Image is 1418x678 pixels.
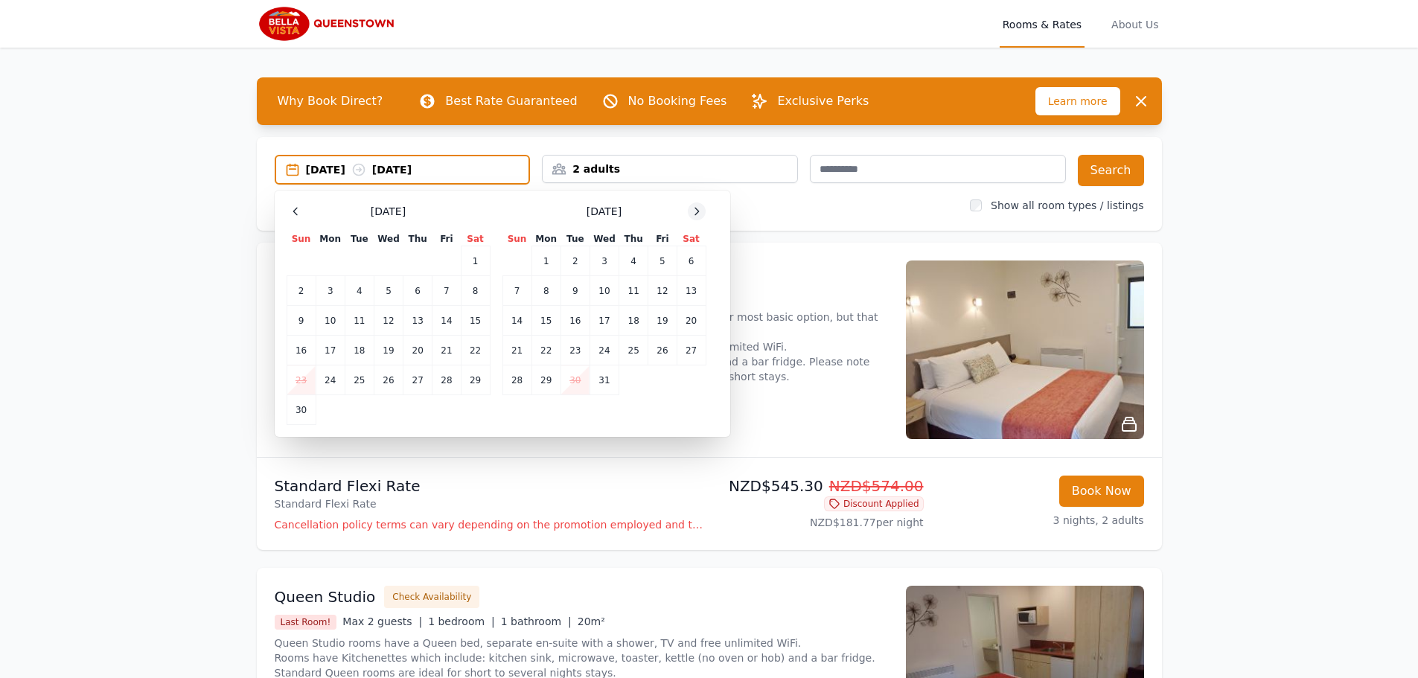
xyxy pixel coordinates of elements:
td: 26 [374,365,403,395]
td: 24 [316,365,345,395]
td: 27 [403,365,432,395]
span: NZD$574.00 [829,477,924,495]
span: Max 2 guests | [342,615,422,627]
td: 15 [531,306,561,336]
td: 29 [461,365,490,395]
td: 20 [403,336,432,365]
td: 16 [561,306,590,336]
td: 28 [432,365,461,395]
td: 6 [403,276,432,306]
td: 22 [531,336,561,365]
span: 1 bathroom | [501,615,572,627]
td: 21 [432,336,461,365]
td: 3 [590,246,619,276]
td: 19 [648,306,677,336]
td: 7 [502,276,531,306]
th: Tue [561,232,590,246]
td: 26 [648,336,677,365]
td: 23 [561,336,590,365]
p: NZD$181.77 per night [715,515,924,530]
td: 1 [461,246,490,276]
td: 10 [590,276,619,306]
th: Sat [677,232,706,246]
td: 23 [287,365,316,395]
p: Cancellation policy terms can vary depending on the promotion employed and the time of stay of th... [275,517,703,532]
td: 2 [287,276,316,306]
span: Why Book Direct? [266,86,395,116]
td: 6 [677,246,706,276]
th: Mon [316,232,345,246]
p: Exclusive Perks [777,92,869,110]
span: Last Room! [275,615,337,630]
div: [DATE] [DATE] [306,162,529,177]
td: 12 [374,306,403,336]
td: 7 [432,276,461,306]
td: 19 [374,336,403,365]
span: [DATE] [587,204,622,219]
td: 11 [619,276,648,306]
th: Wed [590,232,619,246]
td: 30 [287,395,316,425]
p: No Booking Fees [628,92,727,110]
td: 8 [461,276,490,306]
th: Fri [432,232,461,246]
td: 16 [287,336,316,365]
span: [DATE] [371,204,406,219]
td: 13 [677,276,706,306]
th: Sun [287,232,316,246]
label: Show all room types / listings [991,199,1143,211]
td: 14 [502,306,531,336]
td: 14 [432,306,461,336]
td: 17 [316,336,345,365]
td: 13 [403,306,432,336]
td: 2 [561,246,590,276]
h3: Queen Studio [275,586,376,607]
td: 10 [316,306,345,336]
th: Sat [461,232,490,246]
td: 30 [561,365,590,395]
td: 21 [502,336,531,365]
td: 9 [561,276,590,306]
td: 15 [461,306,490,336]
td: 5 [374,276,403,306]
td: 18 [619,306,648,336]
th: Tue [345,232,374,246]
p: Best Rate Guaranteed [445,92,577,110]
td: 25 [619,336,648,365]
td: 4 [619,246,648,276]
th: Sun [502,232,531,246]
th: Mon [531,232,561,246]
th: Thu [619,232,648,246]
td: 1 [531,246,561,276]
td: 18 [345,336,374,365]
th: Fri [648,232,677,246]
span: 1 bedroom | [428,615,495,627]
button: Book Now [1059,476,1144,507]
th: Wed [374,232,403,246]
p: Standard Flexi Rate [275,476,703,496]
td: 20 [677,306,706,336]
td: 8 [531,276,561,306]
td: 25 [345,365,374,395]
td: 4 [345,276,374,306]
span: 20m² [578,615,605,627]
td: 28 [502,365,531,395]
p: Standard Flexi Rate [275,496,703,511]
td: 11 [345,306,374,336]
th: Thu [403,232,432,246]
td: 31 [590,365,619,395]
p: 3 nights, 2 adults [936,513,1144,528]
td: 22 [461,336,490,365]
td: 29 [531,365,561,395]
td: 5 [648,246,677,276]
button: Search [1078,155,1144,186]
td: 24 [590,336,619,365]
button: Check Availability [384,586,479,608]
p: NZD$545.30 [715,476,924,496]
td: 27 [677,336,706,365]
td: 3 [316,276,345,306]
div: 2 adults [543,161,797,176]
img: Bella Vista Queenstown [257,6,400,42]
td: 9 [287,306,316,336]
td: 12 [648,276,677,306]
